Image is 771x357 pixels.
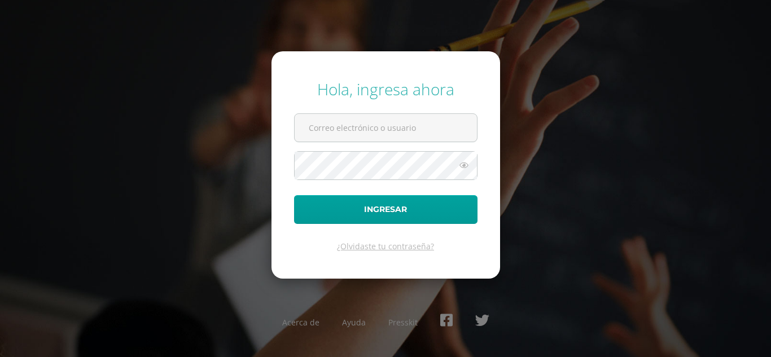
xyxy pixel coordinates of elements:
[294,78,478,100] div: Hola, ingresa ahora
[295,114,477,142] input: Correo electrónico o usuario
[342,317,366,328] a: Ayuda
[294,195,478,224] button: Ingresar
[388,317,418,328] a: Presskit
[282,317,319,328] a: Acerca de
[337,241,434,252] a: ¿Olvidaste tu contraseña?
